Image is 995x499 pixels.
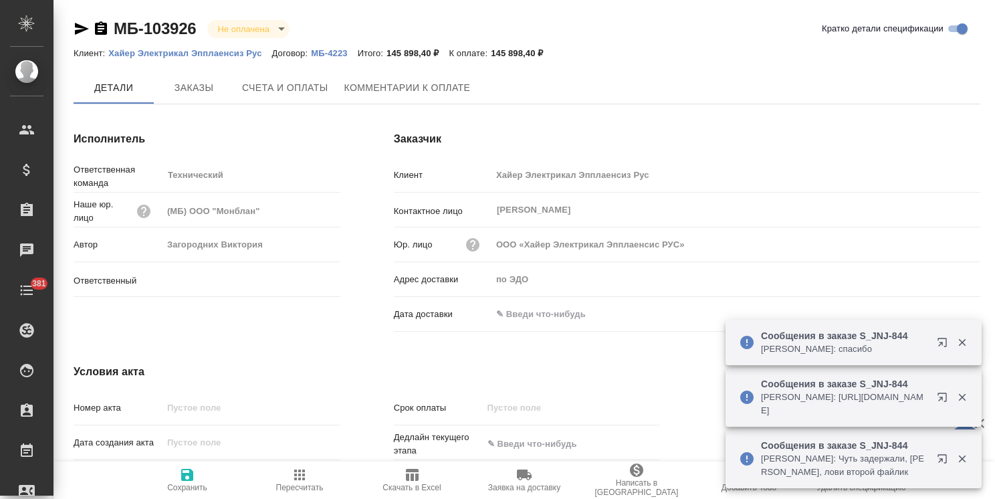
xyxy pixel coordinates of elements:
[491,304,609,324] input: ✎ Введи что-нибудь
[276,483,324,492] span: Пересчитать
[693,462,805,499] button: Добавить Todo
[333,278,336,281] button: Open
[948,336,976,348] button: Закрыть
[761,377,928,391] p: Сообщения в заказе S_JNJ-844
[242,80,328,96] span: Счета и оплаты
[483,398,600,417] input: Пустое поле
[131,462,243,499] button: Сохранить
[449,48,491,58] p: К оплате:
[108,48,271,58] p: Хайер Электрикал Эпплаенсиз Рус
[311,48,357,58] p: МБ-4223
[948,391,976,403] button: Закрыть
[358,48,386,58] p: Итого:
[74,364,660,380] h4: Условия акта
[93,21,109,37] button: Скопировать ссылку
[311,47,357,58] a: МБ-4223
[74,131,340,147] h4: Исполнитель
[761,391,928,417] p: [PERSON_NAME]: [URL][DOMAIN_NAME]
[761,342,928,356] p: [PERSON_NAME]: спасибо
[74,238,162,252] p: Автор
[162,201,340,221] input: Пустое поле
[167,483,207,492] span: Сохранить
[114,19,197,37] a: МБ-103926
[929,384,961,416] button: Открыть в новой вкладке
[382,483,441,492] span: Скачать в Excel
[207,20,290,38] div: Не оплачена
[394,131,980,147] h4: Заказчик
[74,436,162,450] p: Дата создания акта
[394,401,483,415] p: Срок оплаты
[82,80,146,96] span: Детали
[108,47,271,58] a: Хайер Электрикал Эпплаенсиз Рус
[74,401,162,415] p: Номер акта
[394,169,491,182] p: Клиент
[3,274,50,307] a: 381
[761,452,928,479] p: [PERSON_NAME]: Чуть задержали, [PERSON_NAME], лови второй файлик
[929,329,961,361] button: Открыть в новой вкладке
[722,483,776,492] span: Добавить Todo
[344,80,471,96] span: Комментарии к оплате
[162,398,340,417] input: Пустое поле
[468,462,580,499] button: Заявка на доставку
[394,238,433,252] p: Юр. лицо
[24,277,54,290] span: 381
[394,431,483,458] p: Дедлайн текущего этапа
[394,308,491,321] p: Дата доставки
[214,23,273,35] button: Не оплачена
[761,439,928,452] p: Сообщения в заказе S_JNJ-844
[162,433,280,452] input: Пустое поле
[162,80,226,96] span: Заказы
[74,198,136,225] p: Наше юр. лицо
[74,274,162,288] p: Ответственный
[386,48,449,58] p: 145 898,40 ₽
[580,462,693,499] button: Написать в [GEOGRAPHIC_DATA]
[394,273,491,286] p: Адрес доставки
[491,270,980,289] input: Пустое поле
[822,22,944,35] span: Кратко детали спецификации
[491,48,553,58] p: 145 898,40 ₽
[74,48,108,58] p: Клиент:
[488,483,560,492] span: Заявка на доставку
[929,445,961,478] button: Открыть в новой вкладке
[243,462,356,499] button: Пересчитать
[491,165,980,185] input: Пустое поле
[761,329,928,342] p: Сообщения в заказе S_JNJ-844
[272,48,312,58] p: Договор:
[588,478,685,497] span: Написать в [GEOGRAPHIC_DATA]
[74,163,162,190] p: Ответственная команда
[394,205,491,218] p: Контактное лицо
[356,462,468,499] button: Скачать в Excel
[74,21,90,37] button: Скопировать ссылку для ЯМессенджера
[948,453,976,465] button: Закрыть
[491,235,980,254] input: Пустое поле
[162,235,340,254] input: Пустое поле
[483,434,600,454] input: ✎ Введи что-нибудь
